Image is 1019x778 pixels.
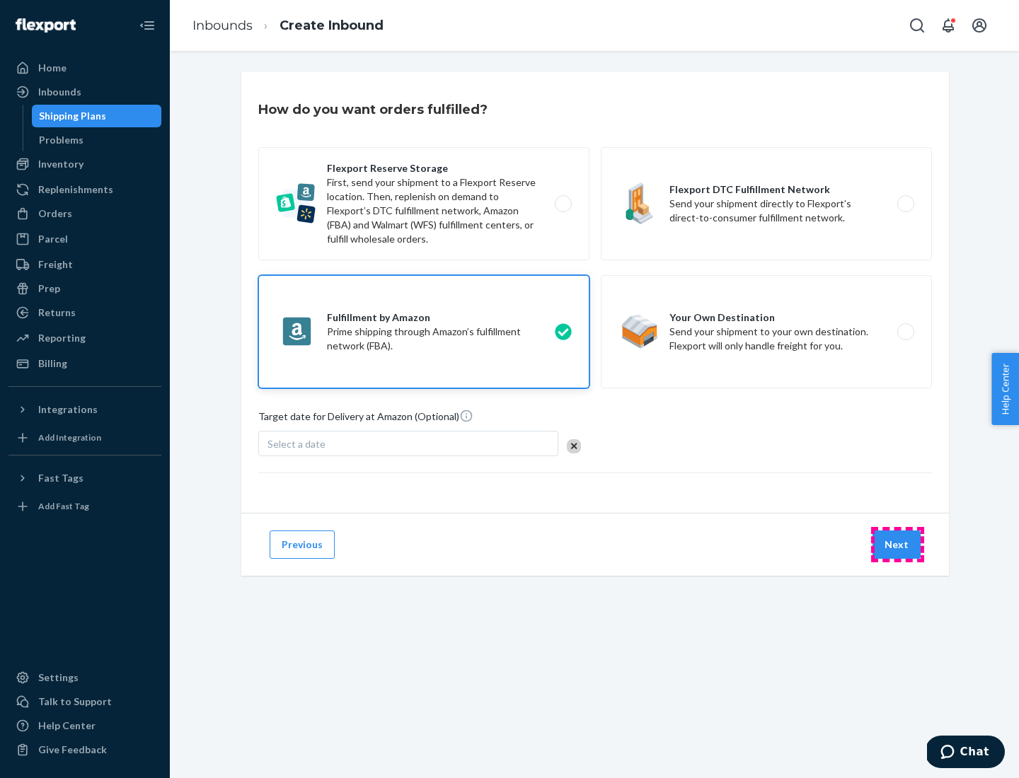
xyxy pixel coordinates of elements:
a: Returns [8,301,161,324]
div: Orders [38,207,72,221]
h3: How do you want orders fulfilled? [258,100,488,119]
button: Open account menu [965,11,994,40]
div: Integrations [38,402,98,417]
div: Prep [38,281,60,296]
div: Add Integration [38,431,101,443]
a: Reporting [8,327,161,349]
div: Returns [38,306,76,320]
button: Give Feedback [8,738,161,761]
a: Create Inbound [280,18,384,33]
button: Help Center [991,353,1019,425]
a: Prep [8,277,161,300]
a: Shipping Plans [32,105,162,127]
a: Home [8,57,161,79]
div: Fast Tags [38,471,84,485]
div: Inventory [38,157,84,171]
a: Parcel [8,228,161,250]
div: Replenishments [38,182,113,197]
button: Fast Tags [8,467,161,489]
button: Close Navigation [133,11,161,40]
iframe: Opens a widget where you can chat to one of our agents [927,736,1005,771]
div: Shipping Plans [39,109,106,123]
ol: breadcrumbs [181,5,395,47]
span: Target date for Delivery at Amazon (Optional) [258,409,473,429]
button: Previous [270,530,335,559]
a: Problems [32,129,162,151]
div: Settings [38,670,79,685]
a: Billing [8,352,161,375]
img: Flexport logo [16,18,76,33]
span: Select a date [267,438,326,450]
a: Add Fast Tag [8,495,161,518]
button: Open Search Box [903,11,931,40]
div: Inbounds [38,85,81,99]
a: Help Center [8,714,161,737]
button: Integrations [8,398,161,421]
div: Freight [38,257,73,272]
a: Inbounds [192,18,253,33]
a: Settings [8,666,161,689]
a: Add Integration [8,426,161,449]
div: Billing [38,356,67,371]
div: Reporting [38,331,86,345]
a: Orders [8,202,161,225]
a: Inbounds [8,81,161,103]
div: Help Center [38,719,96,733]
button: Next [873,530,921,559]
a: Replenishments [8,178,161,201]
button: Open notifications [934,11,962,40]
div: Problems [39,133,84,147]
div: Give Feedback [38,743,107,757]
div: Add Fast Tag [38,500,89,512]
button: Talk to Support [8,690,161,713]
a: Freight [8,253,161,276]
div: Home [38,61,67,75]
div: Parcel [38,232,68,246]
div: Talk to Support [38,695,112,709]
a: Inventory [8,153,161,175]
